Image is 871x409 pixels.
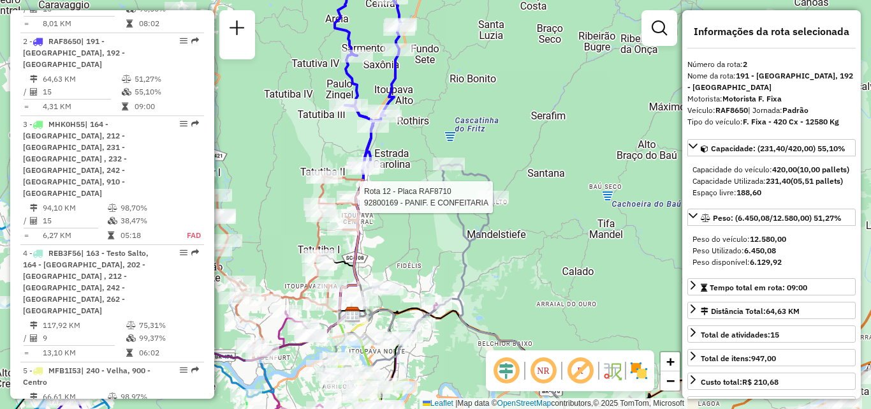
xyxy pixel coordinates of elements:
[711,144,845,153] span: Capacidade: (231,40/420,00) 55,10%
[766,306,800,316] span: 64,63 KM
[565,355,596,386] span: Exibir rótulo
[30,88,38,96] i: Total de Atividades
[23,229,29,242] td: =
[48,36,81,46] span: RAF8650
[687,70,856,93] div: Nome da rota:
[23,346,29,359] td: =
[23,17,29,30] td: =
[455,399,457,408] span: |
[687,373,856,390] a: Custo total:R$ 210,68
[224,15,250,44] a: Nova sessão e pesquisa
[180,37,187,45] em: Opções
[647,15,672,41] a: Exibir filtros
[692,245,851,257] div: Peso Utilizado:
[191,37,199,45] em: Rota exportada
[687,228,856,273] div: Peso: (6.450,08/12.580,00) 51,27%
[191,120,199,128] em: Rota exportada
[42,229,107,242] td: 6,27 KM
[180,120,187,128] em: Opções
[30,217,38,225] i: Total de Atividades
[743,117,839,126] strong: F. Fixa - 420 Cx - 12580 Kg
[42,17,126,30] td: 8,01 KM
[772,165,797,174] strong: 420,00
[138,332,199,345] td: 99,37%
[766,176,791,186] strong: 231,40
[42,86,121,98] td: 15
[122,103,128,110] i: Tempo total em rota
[48,248,81,258] span: REB3F56
[420,398,687,409] div: Map data © contributors,© 2025 TomTom, Microsoft
[692,164,851,175] div: Capacidade do veículo:
[23,119,127,198] span: 3 -
[48,119,85,129] span: MHK0H55
[120,214,173,227] td: 38,47%
[713,213,842,223] span: Peso: (6.450,08/12.580,00) 51,27%
[126,334,136,342] i: % de utilização da cubagem
[126,349,133,357] i: Tempo total em rota
[692,175,851,187] div: Capacidade Utilizada:
[42,390,107,403] td: 66,61 KM
[491,355,522,386] span: Ocultar deslocamento
[744,246,776,255] strong: 6.450,08
[528,355,559,386] span: Ocultar NR
[122,75,131,83] i: % de utilização do peso
[722,94,782,103] strong: Motorista F. Fixa
[666,353,675,369] span: +
[108,232,114,239] i: Tempo total em rota
[23,86,29,98] td: /
[687,59,856,70] div: Número da rota:
[602,361,622,381] img: Fluxo de ruas
[120,229,173,242] td: 05:18
[108,393,117,401] i: % de utilização do peso
[423,399,453,408] a: Leaflet
[108,204,117,212] i: % de utilização do peso
[23,214,29,227] td: /
[42,346,126,359] td: 13,10 KM
[134,100,198,113] td: 09:00
[134,86,198,98] td: 55,10%
[791,176,843,186] strong: (05,51 pallets)
[751,353,776,363] strong: 947,00
[126,322,136,329] i: % de utilização do peso
[687,325,856,343] a: Total de atividades:15
[687,26,856,38] h4: Informações da rota selecionada
[692,234,786,244] span: Peso do veículo:
[120,202,173,214] td: 98,70%
[23,36,125,69] span: 2 -
[687,116,856,128] div: Tipo do veículo:
[748,105,809,115] span: | Jornada:
[30,393,38,401] i: Distância Total
[23,366,150,387] span: 5 -
[42,202,107,214] td: 94,10 KM
[687,302,856,319] a: Distância Total:64,63 KM
[692,257,851,268] div: Peso disponível:
[701,376,779,388] div: Custo total:
[30,334,38,342] i: Total de Atividades
[30,322,38,329] i: Distância Total
[797,165,849,174] strong: (10,00 pallets)
[687,278,856,295] a: Tempo total em rota: 09:00
[497,399,552,408] a: OpenStreetMap
[666,373,675,389] span: −
[687,209,856,226] a: Peso: (6.450,08/12.580,00) 51,27%
[750,257,782,267] strong: 6.129,92
[191,249,199,257] em: Rota exportada
[736,188,761,197] strong: 188,60
[750,234,786,244] strong: 12.580,00
[770,330,779,339] strong: 15
[191,366,199,374] em: Rota exportada
[173,229,201,242] td: FAD
[23,36,125,69] span: | 191 - [GEOGRAPHIC_DATA], 192 - [GEOGRAPHIC_DATA]
[23,248,149,315] span: | 163 - Testo Salto, 164 - [GEOGRAPHIC_DATA], 202 - [GEOGRAPHIC_DATA] , 212 - [GEOGRAPHIC_DATA], ...
[134,73,198,86] td: 51,27%
[48,366,81,375] span: MFB1I53
[138,319,199,332] td: 75,31%
[138,17,199,30] td: 08:02
[23,366,150,387] span: | 240 - Velha, 900 - Centro
[108,217,117,225] i: % de utilização da cubagem
[701,306,800,317] div: Distância Total:
[23,100,29,113] td: =
[30,204,38,212] i: Distância Total
[344,306,361,323] img: CDD Blumenau
[687,93,856,105] div: Motorista:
